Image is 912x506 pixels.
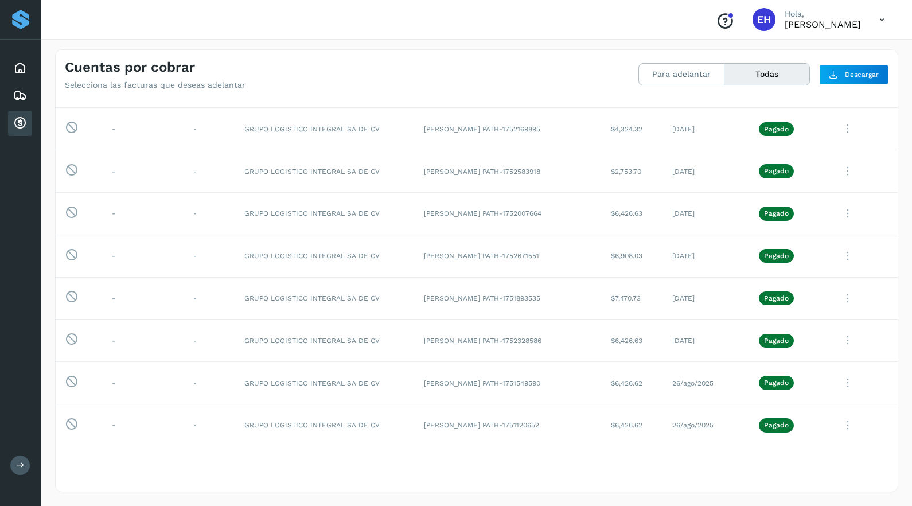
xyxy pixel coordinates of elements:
[184,235,235,277] td: -
[8,56,32,81] div: Inicio
[663,192,750,235] td: [DATE]
[235,320,415,362] td: GRUPO LOGISTICO INTEGRAL SA DE CV
[602,150,664,193] td: $2,753.70
[235,235,415,277] td: GRUPO LOGISTICO INTEGRAL SA DE CV
[235,150,415,193] td: GRUPO LOGISTICO INTEGRAL SA DE CV
[103,277,184,320] td: -
[785,9,861,19] p: Hola,
[663,277,750,320] td: [DATE]
[415,320,601,362] td: [PERSON_NAME] PATH-1752328586
[764,125,789,133] p: Pagado
[235,362,415,404] td: GRUPO LOGISTICO INTEGRAL SA DE CV
[764,252,789,260] p: Pagado
[415,277,601,320] td: [PERSON_NAME] PATH-1751893535
[724,64,809,85] button: Todas
[845,69,879,80] span: Descargar
[8,83,32,108] div: Embarques
[184,320,235,362] td: -
[103,404,184,446] td: -
[8,111,32,136] div: Cuentas por cobrar
[184,277,235,320] td: -
[785,19,861,30] p: EDITH HERNANDEZ LOPEZ
[819,64,888,85] button: Descargar
[602,320,664,362] td: $6,426.63
[602,277,664,320] td: $7,470.73
[235,108,415,150] td: GRUPO LOGISTICO INTEGRAL SA DE CV
[103,192,184,235] td: -
[103,362,184,404] td: -
[184,192,235,235] td: -
[103,235,184,277] td: -
[764,294,789,302] p: Pagado
[415,235,601,277] td: [PERSON_NAME] PATH-1752671551
[764,337,789,345] p: Pagado
[663,150,750,193] td: [DATE]
[65,59,195,76] h4: Cuentas por cobrar
[235,192,415,235] td: GRUPO LOGISTICO INTEGRAL SA DE CV
[602,108,664,150] td: $4,324.32
[235,404,415,446] td: GRUPO LOGISTICO INTEGRAL SA DE CV
[602,404,664,446] td: $6,426.62
[415,362,601,404] td: [PERSON_NAME] PATH-1751549590
[184,362,235,404] td: -
[415,150,601,193] td: [PERSON_NAME] PATH-1752583918
[184,404,235,446] td: -
[103,108,184,150] td: -
[415,192,601,235] td: [PERSON_NAME] PATH-1752007664
[764,167,789,175] p: Pagado
[184,150,235,193] td: -
[415,108,601,150] td: [PERSON_NAME] PATH-1752169895
[764,209,789,217] p: Pagado
[663,320,750,362] td: [DATE]
[602,192,664,235] td: $6,426.63
[764,421,789,429] p: Pagado
[415,404,601,446] td: [PERSON_NAME] PATH-1751120652
[663,404,750,446] td: 26/ago/2025
[663,108,750,150] td: [DATE]
[184,108,235,150] td: -
[663,362,750,404] td: 26/ago/2025
[639,64,724,85] button: Para adelantar
[65,80,245,90] p: Selecciona las facturas que deseas adelantar
[103,150,184,193] td: -
[103,320,184,362] td: -
[764,379,789,387] p: Pagado
[602,362,664,404] td: $6,426.62
[663,235,750,277] td: [DATE]
[602,235,664,277] td: $6,908.03
[235,277,415,320] td: GRUPO LOGISTICO INTEGRAL SA DE CV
